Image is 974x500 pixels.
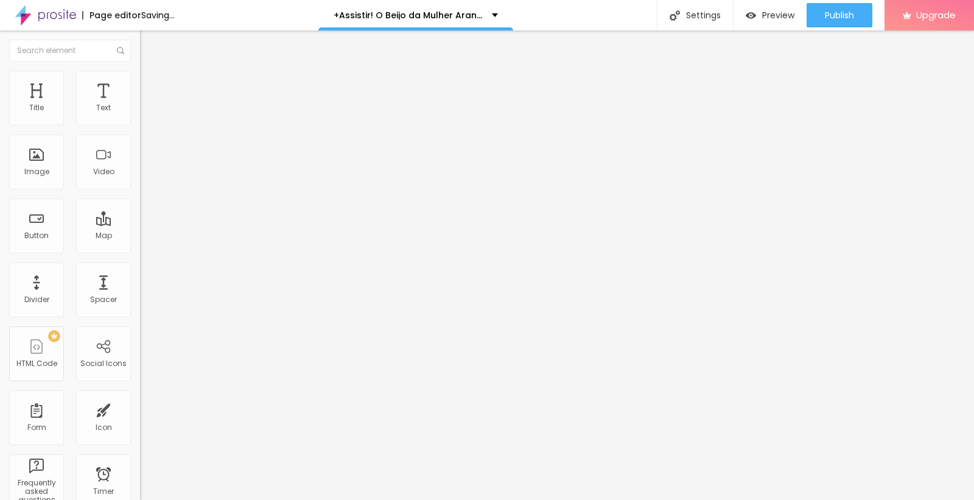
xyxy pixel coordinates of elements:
div: Button [24,231,49,240]
div: Spacer [90,295,117,304]
div: HTML Code [16,359,57,368]
div: Timer [93,487,114,496]
button: Preview [734,3,807,27]
span: Preview [762,10,794,20]
div: Saving... [141,11,175,19]
p: +Assistir! O Beijo da Mulher Aranha Filmes Completo Dublado em Português [334,11,483,19]
span: Publish [825,10,854,20]
iframe: Editor [140,30,974,500]
input: Search element [9,40,131,62]
div: Page editor [82,11,141,19]
div: Video [93,167,114,176]
img: Icone [670,10,680,21]
div: Image [24,167,49,176]
div: Form [27,423,46,432]
div: Divider [24,295,49,304]
img: view-1.svg [746,10,756,21]
div: Icon [96,423,112,432]
img: Icone [117,47,124,54]
div: Text [96,104,111,112]
div: Social Icons [80,359,127,368]
button: Publish [807,3,872,27]
div: Title [29,104,44,112]
div: Map [96,231,112,240]
span: Upgrade [916,10,956,20]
